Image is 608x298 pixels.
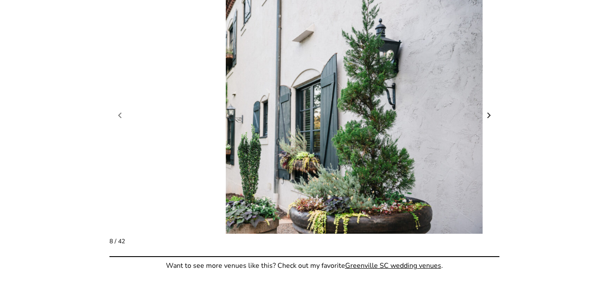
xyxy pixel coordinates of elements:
[109,238,499,245] div: 8 / 42
[483,109,495,122] a: Next slide
[345,261,441,270] a: Greenville SC wedding venues
[109,260,499,271] p: Want to see more venues like this? Check out my favorite .
[114,109,126,122] a: Previous slide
